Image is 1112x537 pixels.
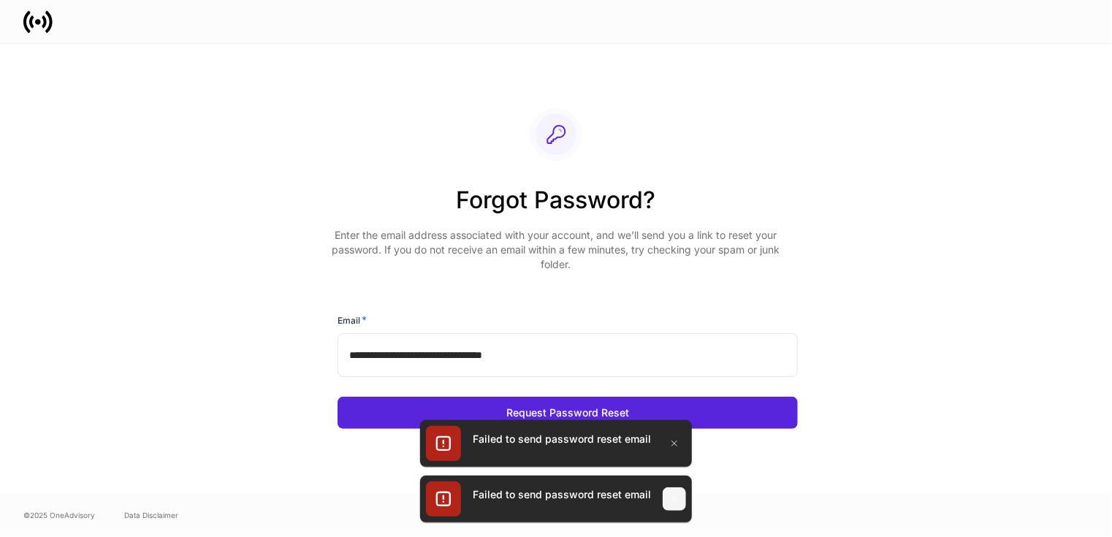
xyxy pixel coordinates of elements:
[326,184,786,228] h2: Forgot Password?
[473,432,651,446] div: Failed to send password reset email
[473,487,651,502] div: Failed to send password reset email
[326,228,786,272] p: Enter the email address associated with your account, and we’ll send you a link to reset your pas...
[23,509,95,521] span: © 2025 OneAdvisory
[338,397,798,429] button: Request Password Reset
[506,405,629,420] div: Request Password Reset
[338,313,367,327] h6: Email
[124,509,178,521] a: Data Disclaimer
